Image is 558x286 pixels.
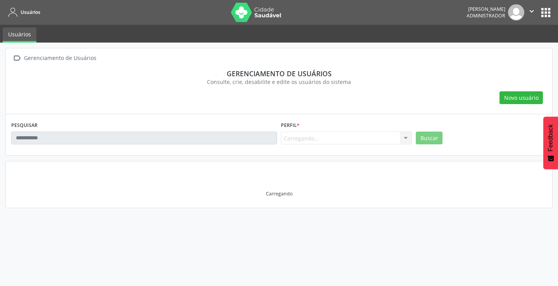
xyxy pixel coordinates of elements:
[17,78,541,86] div: Consulte, crie, desabilite e edite os usuários do sistema
[416,132,443,145] button: Buscar
[281,120,300,132] label: Perfil
[17,69,541,78] div: Gerenciamento de usuários
[539,6,553,19] button: apps
[11,120,38,132] label: PESQUISAR
[22,53,98,64] div: Gerenciamento de Usuários
[11,53,98,64] a:  Gerenciamento de Usuários
[266,190,293,197] div: Carregando
[467,6,505,12] div: [PERSON_NAME]
[508,4,524,21] img: img
[543,116,558,169] button: Feedback - Mostrar pesquisa
[11,53,22,64] i: 
[467,12,505,19] span: Administrador
[504,94,539,102] span: Novo usuário
[5,6,40,19] a: Usuários
[547,124,554,151] span: Feedback
[527,7,536,15] i: 
[524,4,539,21] button: 
[499,91,543,104] button: Novo usuário
[3,27,36,43] a: Usuários
[21,9,40,15] span: Usuários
